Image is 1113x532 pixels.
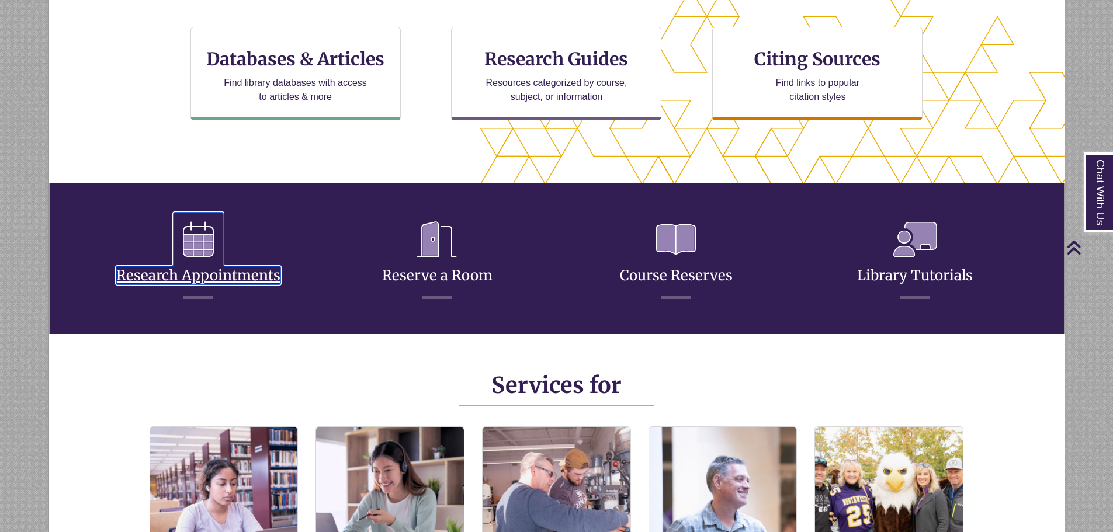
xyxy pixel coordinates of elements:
[747,48,889,70] h3: Citing Sources
[219,76,372,104] p: Find library databases with access to articles & more
[200,48,391,70] h3: Databases & Articles
[382,238,493,284] a: Reserve a Room
[116,238,280,284] a: Research Appointments
[190,27,401,120] a: Databases & Articles Find library databases with access to articles & more
[451,27,661,120] a: Research Guides Resources categorized by course, subject, or information
[480,76,633,104] p: Resources categorized by course, subject, or information
[712,27,923,120] a: Citing Sources Find links to popular citation styles
[1066,239,1110,255] a: Back to Top
[857,238,973,284] a: Library Tutorials
[620,238,733,284] a: Course Reserves
[461,48,651,70] h3: Research Guides
[761,76,875,104] p: Find links to popular citation styles
[491,371,622,399] span: Services for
